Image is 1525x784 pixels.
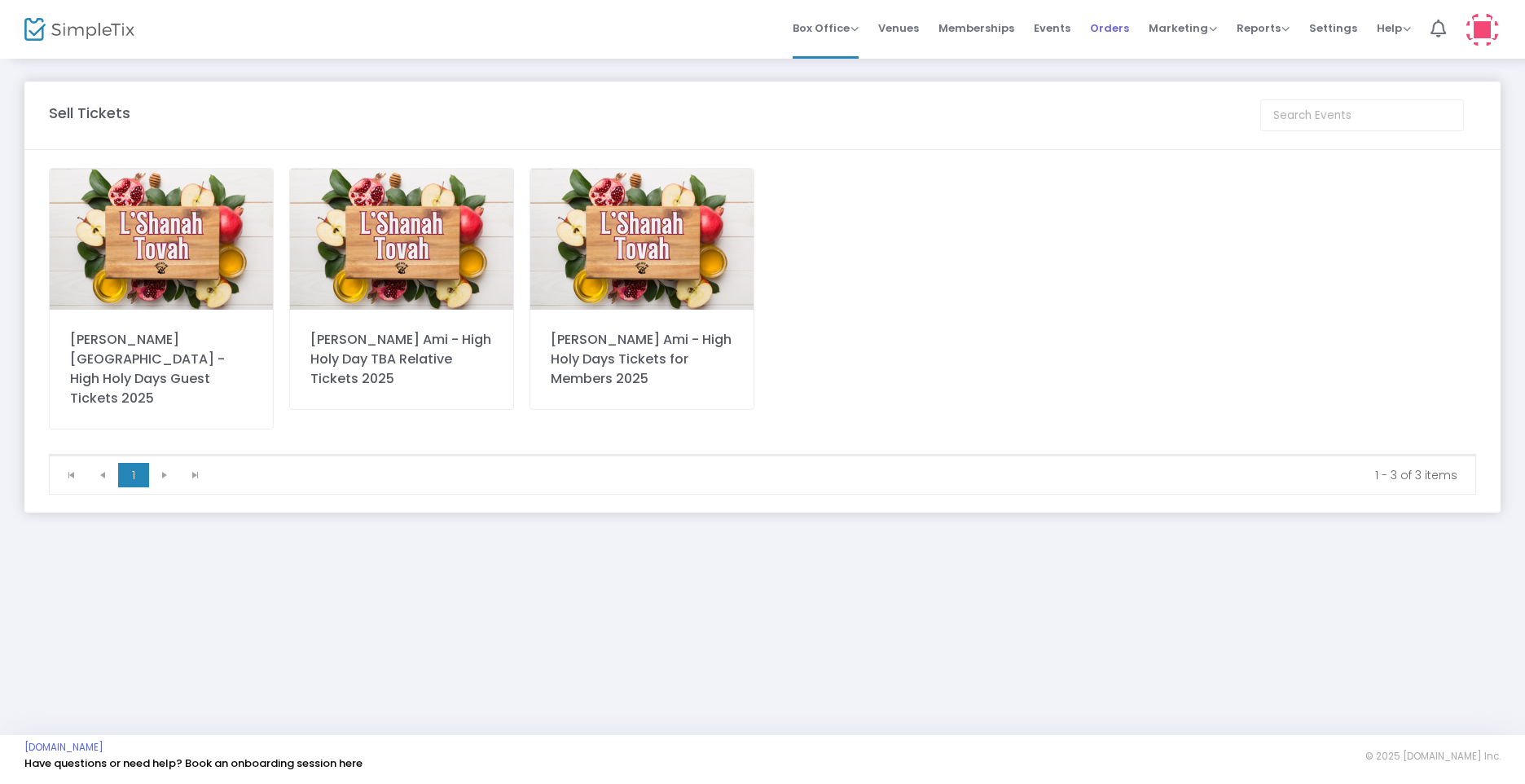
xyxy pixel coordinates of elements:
m-panel-title: Sell Tickets [49,102,130,124]
div: [PERSON_NAME] Ami - High Holy Days Tickets for Members 2025 [551,330,733,389]
span: Reports [1237,20,1290,36]
span: Marketing [1149,20,1217,36]
span: Events [1034,7,1070,49]
div: Data table [50,455,1475,456]
span: Venues [878,7,919,49]
img: 638899158818887256638611673763322227RoshHashanah.png [290,169,513,310]
kendo-pager-info: 1 - 3 of 3 items [222,467,1457,483]
span: Box Office [793,20,859,36]
span: Orders [1090,7,1129,49]
span: © 2025 [DOMAIN_NAME] Inc. [1365,750,1501,763]
span: Help [1377,20,1411,36]
div: [PERSON_NAME][GEOGRAPHIC_DATA] - High Holy Days Guest Tickets 2025 [70,330,253,408]
div: [PERSON_NAME] Ami - High Holy Day TBA Relative Tickets 2025 [310,330,493,389]
img: 638899157848241233RoshHashanah.png [50,169,273,310]
span: Settings [1309,7,1357,49]
img: 638931261421270355638899157152373885RoshHashanah1.png [530,169,754,310]
span: Memberships [938,7,1014,49]
span: Page 1 [118,463,149,487]
a: Have questions or need help? Book an onboarding session here [24,755,363,771]
a: [DOMAIN_NAME] [24,741,103,754]
input: Search Events [1260,99,1464,131]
